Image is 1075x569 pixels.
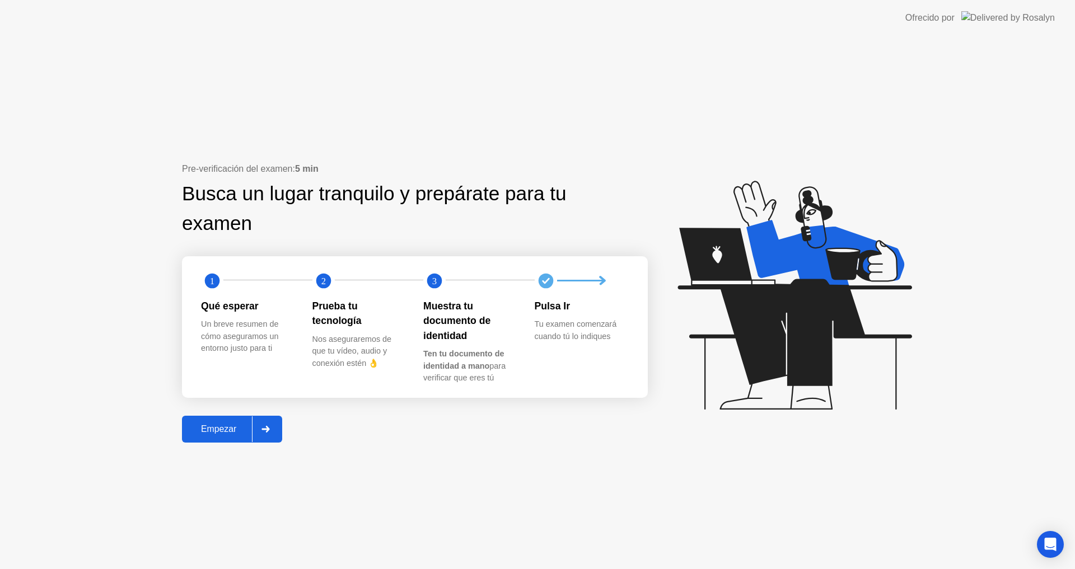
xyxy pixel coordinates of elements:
[185,424,252,434] div: Empezar
[423,348,517,384] div: para verificar que eres tú
[423,299,517,343] div: Muestra tu documento de identidad
[201,299,295,313] div: Qué esperar
[535,318,628,342] div: Tu examen comenzará cuando tú lo indiques
[423,349,504,370] b: Ten tu documento de identidad a mano
[535,299,628,313] div: Pulsa Ir
[432,275,437,286] text: 3
[961,11,1055,24] img: Delivered by Rosalyn
[182,162,648,176] div: Pre-verificación del examen:
[1037,531,1064,558] div: Open Intercom Messenger
[905,11,955,25] div: Ofrecido por
[295,164,319,173] b: 5 min
[201,318,295,355] div: Un breve resumen de cómo aseguramos un entorno justo para ti
[321,275,325,286] text: 2
[210,275,214,286] text: 1
[182,179,577,238] div: Busca un lugar tranquilo y prepárate para tu examen
[312,299,406,328] div: Prueba tu tecnología
[182,416,282,443] button: Empezar
[312,333,406,370] div: Nos aseguraremos de que tu vídeo, audio y conexión estén 👌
